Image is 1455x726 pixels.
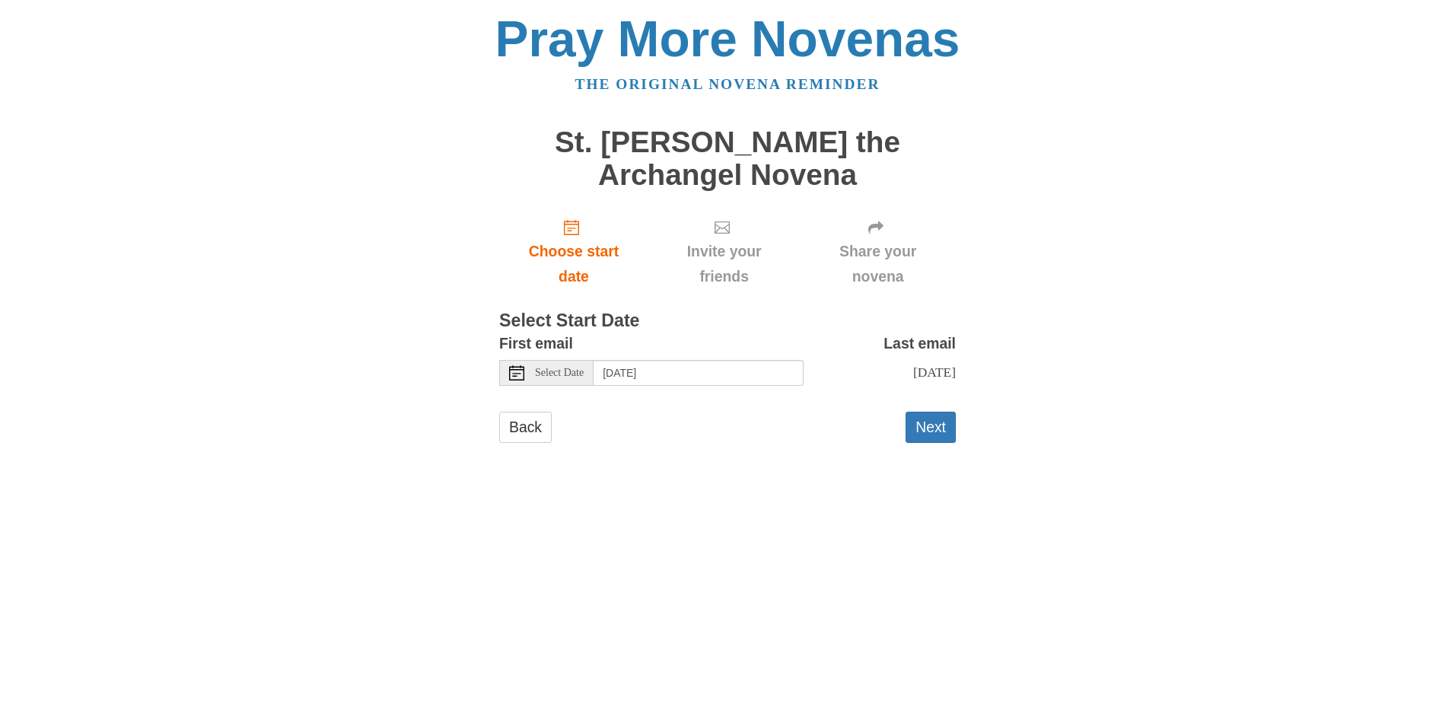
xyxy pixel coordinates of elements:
a: The original novena reminder [575,76,880,92]
span: Share your novena [815,239,941,289]
span: Choose start date [514,239,633,289]
label: Last email [884,331,956,356]
div: Click "Next" to confirm your start date first. [800,206,956,297]
a: Back [499,412,552,443]
label: First email [499,331,573,356]
h1: St. [PERSON_NAME] the Archangel Novena [499,126,956,191]
span: [DATE] [913,365,956,380]
span: Invite your friends [664,239,785,289]
div: Click "Next" to confirm your start date first. [648,206,800,297]
button: Next [906,412,956,443]
span: Select Date [535,368,584,378]
a: Choose start date [499,206,648,297]
h3: Select Start Date [499,311,956,331]
a: Pray More Novenas [495,11,960,67]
